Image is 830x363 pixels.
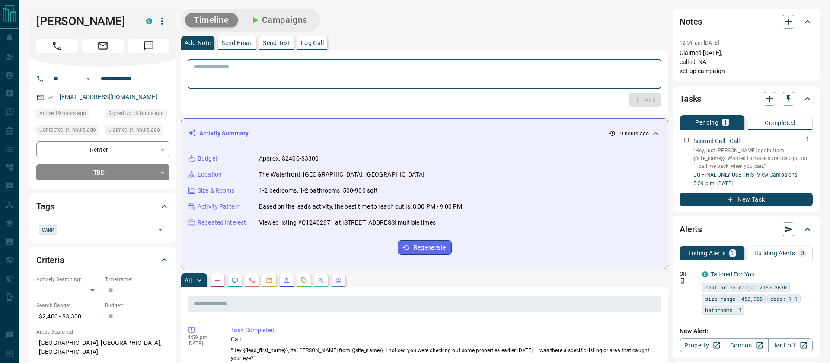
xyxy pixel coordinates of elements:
span: Call [36,39,78,53]
div: Notes [680,11,813,32]
a: Mr.Loft [768,338,813,352]
p: [GEOGRAPHIC_DATA], [GEOGRAPHIC_DATA], [GEOGRAPHIC_DATA] [36,336,169,359]
p: Claimed [DATE], called, NA set up campaign [680,48,813,76]
button: New Task [680,193,813,206]
button: Campaigns [241,13,316,27]
p: $2,400 - $3,300 [36,309,101,324]
p: Based on the lead's activity, the best time to reach out is: 8:00 PM - 9:00 PM [259,202,462,211]
a: DG FINAL ONLY USE THIS- View Campaigns [693,172,797,178]
p: Off [680,270,697,278]
div: Tasks [680,88,813,109]
p: Areas Searched: [36,328,169,336]
p: All [185,277,192,283]
p: Search Range: [36,302,101,309]
span: bathrooms: 1 [705,305,741,314]
p: Completed [765,120,795,126]
p: Add Note [185,40,211,46]
div: Mon Sep 15 2025 [36,125,101,137]
p: “Hey, just [PERSON_NAME] again from {{site_name}}. Wanted to make sure I caught you — call me bac... [693,147,813,170]
p: 19 hours ago [617,130,649,138]
svg: Calls [249,277,255,284]
svg: Notes [214,277,221,284]
div: Tags [36,196,169,217]
p: Pending [695,119,718,125]
p: Listing Alerts [688,250,726,256]
div: Mon Sep 15 2025 [36,109,101,121]
span: size range: 450,988 [705,294,763,303]
p: Task Completed [231,326,658,335]
p: Repeated Interest [198,218,246,227]
p: 1 [731,250,734,256]
svg: Opportunities [318,277,325,284]
p: Budget [198,154,217,163]
h1: [PERSON_NAME] [36,14,133,28]
span: Message [128,39,169,53]
div: condos.ca [146,18,152,24]
p: 4:59 pm [188,334,218,341]
p: 1 [724,119,727,125]
svg: Agent Actions [335,277,342,284]
h2: Tags [36,199,54,213]
div: Activity Summary19 hours ago [188,125,661,141]
span: CAMP [42,225,54,234]
p: Log Call [301,40,324,46]
p: Send Email [221,40,252,46]
svg: Requests [300,277,307,284]
div: TBD [36,164,169,180]
svg: Email Verified [48,94,54,100]
h2: Criteria [36,253,64,267]
div: Mon Sep 15 2025 [105,109,169,121]
p: [DATE] [188,341,218,347]
p: 0 [801,250,804,256]
p: Viewed listing #C12402971 at [STREET_ADDRESS] multiple times [259,218,436,227]
svg: Listing Alerts [283,277,290,284]
p: Activity Summary [199,129,249,138]
p: Budget: [105,302,169,309]
p: Approx. $2400-$3300 [259,154,319,163]
button: Timeline [185,13,238,27]
a: Property [680,338,724,352]
span: Contacted 19 hours ago [39,125,96,134]
span: Active 19 hours ago [39,109,86,118]
h2: Tasks [680,92,701,106]
button: Open [154,224,166,236]
p: Location [198,170,222,179]
span: beds: 1-1 [770,294,798,303]
h2: Alerts [680,222,702,236]
div: condos.ca [702,271,708,277]
p: 12:51 pm [DATE] [680,40,719,46]
a: Tailored For You [711,271,755,278]
p: Send Text [263,40,290,46]
svg: Lead Browsing Activity [231,277,238,284]
p: Timeframe: [105,276,169,283]
p: Size & Rooms [198,186,235,195]
p: The Waterfront, [GEOGRAPHIC_DATA], [GEOGRAPHIC_DATA] [259,170,425,179]
svg: Emails [266,277,273,284]
p: “Hey {{lead_first_name}}, it’s [PERSON_NAME] from {{site_name}}. I noticed you were checking out ... [231,347,658,362]
p: Activity Pattern [198,202,240,211]
span: rent price range: 2160,3630 [705,283,787,292]
p: New Alert: [680,327,813,336]
svg: Push Notification Only [680,278,686,284]
p: Second Call - Call [693,137,740,146]
span: Claimed 19 hours ago [108,125,160,134]
a: [EMAIL_ADDRESS][DOMAIN_NAME] [60,93,157,100]
div: Criteria [36,250,169,270]
span: Signed up 19 hours ago [108,109,164,118]
span: Email [82,39,124,53]
div: Renter [36,141,169,157]
p: 1-2 bedrooms, 1-2 bathrooms, 500-900 sqft [259,186,378,195]
p: 5:59 p.m. [DATE] [693,180,813,187]
button: Regenerate [398,240,452,255]
a: Condos [724,338,768,352]
div: Mon Sep 15 2025 [105,125,169,137]
div: Alerts [680,219,813,240]
p: Call [231,335,658,344]
h2: Notes [680,15,702,29]
p: Actively Searching: [36,276,101,283]
p: Building Alerts [754,250,795,256]
button: Open [83,74,93,84]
